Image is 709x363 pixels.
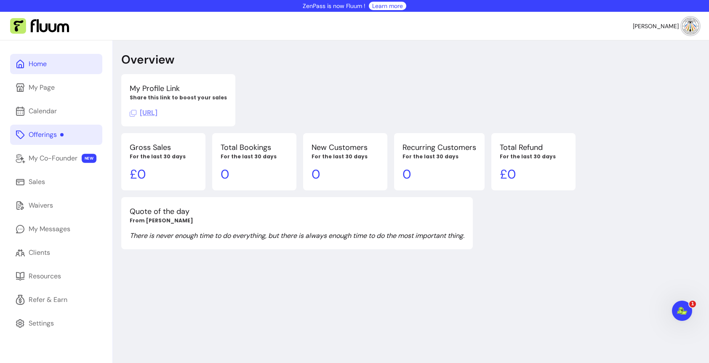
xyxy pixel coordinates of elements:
p: £ 0 [500,167,567,182]
div: Waivers [29,200,53,211]
img: avatar [682,18,699,35]
p: My Profile Link [130,83,227,94]
a: Learn more [372,2,403,10]
p: There is never enough time to do everything, but there is always enough time to do the most impor... [130,231,464,241]
button: avatar[PERSON_NAME] [633,18,699,35]
img: Fluum Logo [10,18,69,34]
a: Offerings [10,125,102,145]
a: Calendar [10,101,102,121]
p: For the last 30 days [312,153,379,160]
p: Overview [121,52,174,67]
p: Quote of the day [130,206,464,217]
a: Refer & Earn [10,290,102,310]
p: ZenPass is now Fluum ! [303,2,365,10]
p: 0 [312,167,379,182]
div: Refer & Earn [29,295,67,305]
p: For the last 30 days [130,153,197,160]
div: Calendar [29,106,57,116]
a: Sales [10,172,102,192]
a: Clients [10,243,102,263]
div: Home [29,59,47,69]
span: [PERSON_NAME] [633,22,679,30]
p: For the last 30 days [221,153,288,160]
p: Gross Sales [130,141,197,153]
div: My Messages [29,224,70,234]
a: Resources [10,266,102,286]
span: 1 [689,301,696,307]
div: My Co-Founder [29,153,77,163]
p: New Customers [312,141,379,153]
p: Share this link to boost your sales [130,94,227,101]
p: Recurring Customers [402,141,476,153]
p: From [PERSON_NAME] [130,217,464,224]
p: For the last 30 days [500,153,567,160]
p: Total Bookings [221,141,288,153]
p: 0 [402,167,476,182]
a: My Co-Founder NEW [10,148,102,168]
a: My Page [10,77,102,98]
div: My Page [29,83,55,93]
div: Sales [29,177,45,187]
a: Settings [10,313,102,334]
div: Clients [29,248,50,258]
span: Click to copy [130,108,157,117]
div: Settings [29,318,54,328]
p: £ 0 [130,167,197,182]
iframe: Intercom live chat [672,301,692,321]
div: Resources [29,271,61,281]
a: Waivers [10,195,102,216]
a: Home [10,54,102,74]
p: Total Refund [500,141,567,153]
a: My Messages [10,219,102,239]
span: NEW [82,154,96,163]
p: 0 [221,167,288,182]
div: Offerings [29,130,64,140]
p: For the last 30 days [402,153,476,160]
